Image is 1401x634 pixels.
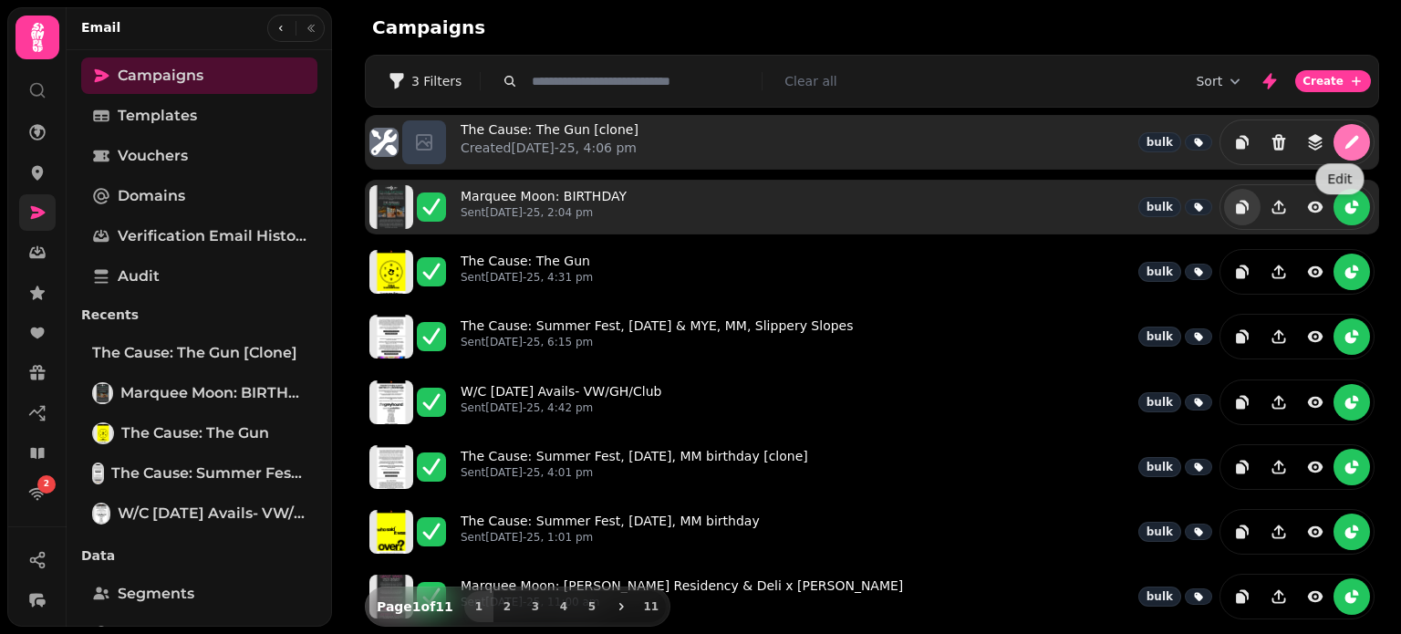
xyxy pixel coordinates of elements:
button: Share campaign preview [1261,384,1297,421]
img: aHR0cHM6Ly9zdGFtcGVkZS1zZXJ2aWNlLXByb2QtdGVtcGxhdGUtcHJldmlld3MuczMuZXUtd2VzdC0xLmFtYXpvbmF3cy5jb... [369,315,413,359]
a: W/C 11 Aug Avails- VW/GH/ClubW/C [DATE] Avails- VW/GH/Club [81,495,317,532]
a: The Cause: Summer Fest, [DATE], MM birthdaySent[DATE]-25, 1:01 pm [461,512,760,552]
button: Delete [1261,124,1297,161]
button: 4 [549,591,578,622]
p: Created [DATE]-25, 4:06 pm [461,139,638,157]
div: bulk [1138,327,1181,347]
p: Sent [DATE]-25, 11:00 am [461,595,903,609]
a: Templates [81,98,317,134]
button: duplicate [1224,449,1261,485]
span: The Cause: The Gun [clone] [92,342,297,364]
p: Sent [DATE]-25, 1:01 pm [461,530,760,545]
div: bulk [1138,392,1181,412]
span: 5 [585,601,599,612]
button: 11 [637,591,666,622]
img: aHR0cHM6Ly9zdGFtcGVkZS1zZXJ2aWNlLXByb2QtdGVtcGxhdGUtcHJldmlld3MuczMuZXUtd2VzdC0xLmFtYXpvbmF3cy5jb... [369,380,413,424]
span: 1 [472,601,486,612]
p: Data [81,539,317,572]
button: duplicate [1224,124,1261,161]
button: duplicate [1224,189,1261,225]
button: Clear all [784,72,836,90]
span: Audit [118,265,160,287]
button: duplicate [1224,384,1261,421]
h2: Campaigns [372,15,722,40]
button: next [606,591,637,622]
button: reports [1334,189,1370,225]
span: Create [1302,76,1344,87]
a: The Cause: The GunThe Cause: The Gun [81,415,317,452]
h2: Email [81,18,120,36]
button: view [1297,449,1334,485]
div: bulk [1138,522,1181,542]
span: Verification email history [118,225,306,247]
span: 3 Filters [411,75,462,88]
span: 3 [528,601,543,612]
div: bulk [1138,262,1181,282]
span: The Cause: Summer Fest, [DATE] & MYE, MM, Slippery Slopes [111,463,306,484]
div: bulk [1138,587,1181,607]
a: Marquee Moon: BIRTHDAYMarquee Moon: BIRTHDAY [81,375,317,411]
button: edit [1334,124,1370,161]
span: 4 [556,601,571,612]
button: Share campaign preview [1261,514,1297,550]
div: bulk [1138,132,1181,152]
a: The Cause: The Gun [clone]Created[DATE]-25, 4:06 pm [461,120,638,164]
button: reports [1334,384,1370,421]
p: Sent [DATE]-25, 2:04 pm [461,205,627,220]
img: aHR0cHM6Ly9zdGFtcGVkZS1zZXJ2aWNlLXByb2QtdGVtcGxhdGUtcHJldmlld3MuczMuZXUtd2VzdC0xLmFtYXpvbmF3cy5jb... [369,250,413,294]
div: bulk [1138,197,1181,217]
span: Templates [118,105,197,127]
span: Vouchers [118,145,188,167]
span: 2 [500,601,514,612]
button: duplicate [1224,578,1261,615]
button: view [1297,514,1334,550]
span: W/C [DATE] Avails- VW/GH/Club [118,503,306,525]
button: Share campaign preview [1261,254,1297,290]
div: Edit [1315,163,1364,194]
a: Domains [81,178,317,214]
a: 2 [19,475,56,512]
img: aHR0cHM6Ly9zdGFtcGVkZS1zZXJ2aWNlLXByb2QtdGVtcGxhdGUtcHJldmlld3MuczMuZXUtd2VzdC0xLmFtYXpvbmF3cy5jb... [369,575,413,618]
button: 1 [464,591,493,622]
button: 3 Filters [373,67,476,96]
p: Sent [DATE]-25, 4:01 pm [461,465,808,480]
button: Create [1295,70,1371,92]
a: The Cause: The Gun [clone] [81,335,317,371]
button: duplicate [1224,254,1261,290]
button: view [1297,189,1334,225]
a: Segments [81,576,317,612]
img: The Cause: Summer Fest, Halloween & MYE, MM, Slippery Slopes [94,464,102,483]
button: Share campaign preview [1261,449,1297,485]
img: aHR0cHM6Ly9zdGFtcGVkZS1zZXJ2aWNlLXByb2QtdGVtcGxhdGUtcHJldmlld3MuczMuZXUtd2VzdC0xLmFtYXpvbmF3cy5jb... [369,185,413,229]
button: 2 [493,591,522,622]
span: Domains [118,185,185,207]
span: Marquee Moon: BIRTHDAY [120,382,306,404]
button: Share campaign preview [1261,578,1297,615]
nav: Pagination [464,591,666,622]
a: Verification email history [81,218,317,255]
p: Recents [81,298,317,331]
span: 11 [644,601,659,612]
a: W/C [DATE] Avails- VW/GH/ClubSent[DATE]-25, 4:42 pm [461,382,661,422]
p: Page 1 of 11 [369,598,461,616]
button: duplicate [1224,318,1261,355]
a: Marquee Moon: [PERSON_NAME] Residency & Deli x [PERSON_NAME]Sent[DATE]-25, 11:00 am [461,577,903,617]
button: reports [1334,318,1370,355]
button: 5 [577,591,607,622]
button: view [1297,578,1334,615]
button: duplicate [1224,514,1261,550]
a: Marquee Moon: BIRTHDAYSent[DATE]-25, 2:04 pm [461,187,627,227]
span: The Cause: The Gun [121,422,269,444]
img: Marquee Moon: BIRTHDAY [94,384,111,402]
a: Vouchers [81,138,317,174]
a: Audit [81,258,317,295]
button: 3 [521,591,550,622]
p: Sent [DATE]-25, 6:15 pm [461,335,854,349]
button: reports [1334,578,1370,615]
span: 2 [44,478,49,491]
img: The Cause: The Gun [94,424,112,442]
a: The Cause: The GunSent[DATE]-25, 4:31 pm [461,252,593,292]
button: reports [1334,254,1370,290]
img: aHR0cHM6Ly9zdGFtcGVkZS1zZXJ2aWNlLXByb2QtdGVtcGxhdGUtcHJldmlld3MuczMuZXUtd2VzdC0xLmFtYXpvbmF3cy5jb... [369,445,413,489]
div: bulk [1138,457,1181,477]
